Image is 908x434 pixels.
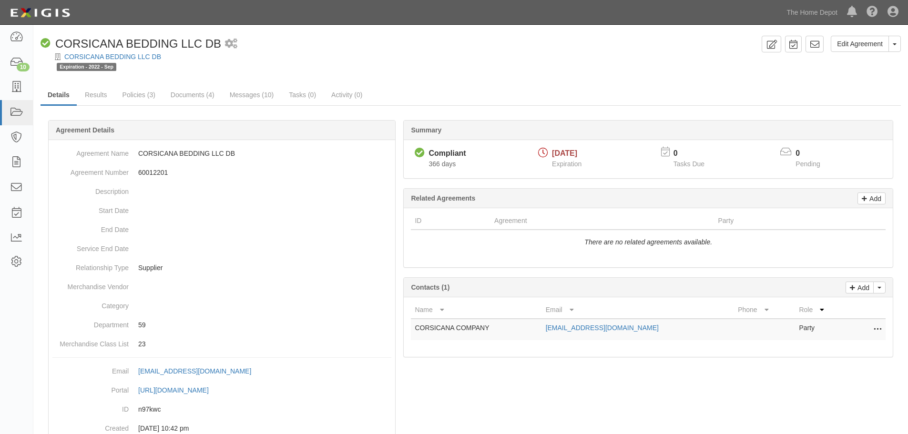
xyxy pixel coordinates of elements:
a: Documents (4) [163,85,222,104]
th: Agreement [490,212,714,230]
a: The Home Depot [782,3,842,22]
a: Add [857,192,886,204]
th: Party [714,212,843,230]
dt: ID [52,400,129,414]
th: Name [411,301,541,319]
dd: Supplier [52,258,391,277]
div: 10 [17,63,30,71]
span: Pending [796,160,820,168]
dt: Merchandise Class List [52,334,129,349]
th: Email [542,301,735,319]
dt: Department [52,315,129,330]
p: Add [855,282,869,293]
img: logo-5460c22ac91f19d4615b14bd174203de0afe785f0fc80cf4dbbc73dc1793850b.png [7,4,73,21]
span: Expiration - 2022 - Sep [57,63,116,71]
dd: 60012201 [52,163,391,182]
i: 1 scheduled workflow [225,39,237,49]
dt: Agreement Name [52,144,129,158]
dt: Start Date [52,201,129,215]
a: Policies (3) [115,85,163,104]
a: Details [41,85,77,106]
td: CORSICANA COMPANY [411,319,541,340]
b: Summary [411,126,441,134]
dd: n97kwc [52,400,391,419]
a: [EMAIL_ADDRESS][DOMAIN_NAME] [546,324,659,332]
a: CORSICANA BEDDING LLC DB [64,53,161,61]
span: Tasks Due [673,160,704,168]
a: Activity (0) [324,85,369,104]
a: [URL][DOMAIN_NAME] [138,386,219,394]
dd: CORSICANA BEDDING LLC DB [52,144,391,163]
a: Results [78,85,114,104]
div: Compliant [428,148,466,159]
a: [EMAIL_ADDRESS][DOMAIN_NAME] [138,367,262,375]
i: There are no related agreements available. [584,238,712,246]
b: Agreement Details [56,126,114,134]
i: Compliant [41,39,51,49]
dt: Service End Date [52,239,129,253]
td: Party [795,319,847,340]
span: CORSICANA BEDDING LLC DB [55,37,221,50]
b: Contacts (1) [411,283,449,291]
div: CORSICANA BEDDING LLC DB [41,36,221,52]
span: Expiration [552,160,582,168]
th: ID [411,212,490,230]
dt: Relationship Type [52,258,129,273]
dt: Email [52,362,129,376]
b: Related Agreements [411,194,475,202]
p: 0 [673,148,716,159]
dt: Category [52,296,129,311]
dt: Created [52,419,129,433]
th: Phone [734,301,795,319]
a: Messages (10) [223,85,281,104]
dt: Description [52,182,129,196]
i: Help Center - Complianz [867,7,878,18]
a: Tasks (0) [282,85,323,104]
dt: Portal [52,381,129,395]
div: [EMAIL_ADDRESS][DOMAIN_NAME] [138,366,251,376]
th: Role [795,301,847,319]
dt: End Date [52,220,129,234]
dt: Agreement Number [52,163,129,177]
span: Since 09/16/2024 [428,160,456,168]
dt: Merchandise Vendor [52,277,129,292]
a: Add [846,282,874,293]
span: [DATE] [552,149,577,157]
i: Compliant [415,148,425,158]
p: 0 [796,148,832,159]
p: Add [867,193,881,204]
p: 59 [138,320,391,330]
a: Edit Agreement [831,36,889,52]
p: 23 [138,339,391,349]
